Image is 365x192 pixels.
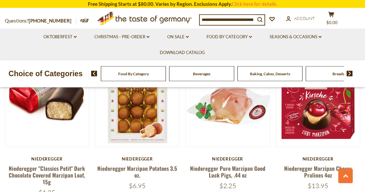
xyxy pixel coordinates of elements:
a: Click here for details. [232,1,277,7]
div: Niederegger [186,157,270,162]
span: $6.95 [129,182,146,190]
a: [PHONE_NUMBER] [29,18,72,23]
a: Account [286,15,315,22]
img: next arrow [347,71,353,77]
a: Food By Category [207,33,252,41]
a: Seasons & Occasions [270,33,322,41]
a: Oktoberfest [43,33,77,41]
a: Christmas - PRE-ORDER [94,33,149,41]
a: Niederegger Pure Marzipan Good Luck Pigs, .44 oz [190,165,265,179]
a: Download Catalog [160,49,205,56]
div: Niederegger [276,157,360,162]
a: Breads [332,71,344,76]
img: Niederegger [5,64,89,124]
a: Food By Category [118,71,149,76]
img: previous arrow [91,71,97,77]
span: $0.00 [326,20,338,25]
div: Niederegger [5,157,89,162]
a: Niederegger Marzipan Cherry Pralines 4oz [284,165,352,179]
span: Account [294,16,315,21]
img: Niederegger [186,64,270,147]
img: Niederegger [276,64,360,147]
span: $13.95 [308,182,328,190]
p: Questions? [5,17,76,25]
a: Beverages [193,71,210,76]
img: Niederegger [95,64,179,147]
div: Niederegger [95,157,179,162]
button: $0.00 [322,12,341,28]
span: $2.25 [219,182,236,190]
a: Niederegger "Classics Petit" Dark Chocolate Covered Marzipan Loaf, 15g [9,165,85,187]
a: Niederegger Marzipan Potatoes 3.5 oz. [97,165,177,179]
a: On Sale [167,33,189,41]
a: Baking, Cakes, Desserts [250,71,290,76]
